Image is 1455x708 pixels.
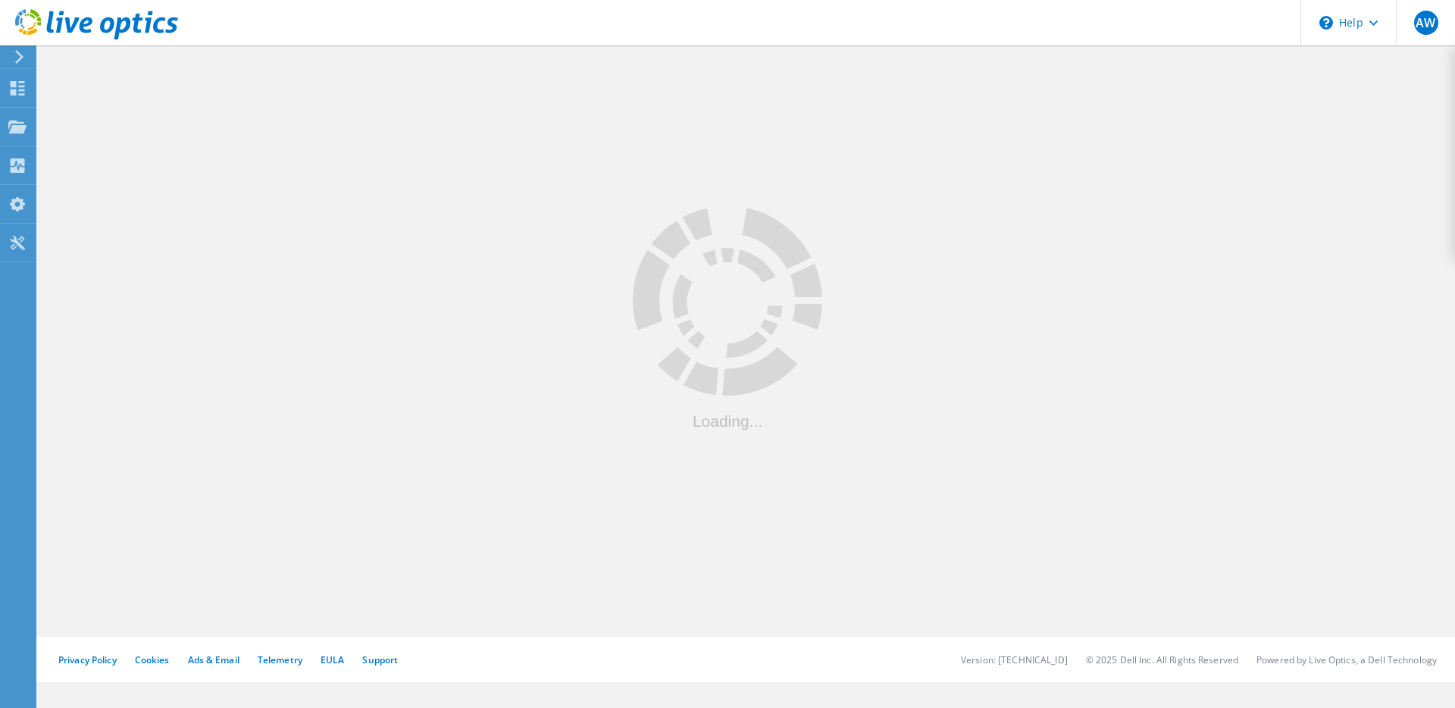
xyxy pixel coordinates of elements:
li: © 2025 Dell Inc. All Rights Reserved [1086,653,1238,666]
svg: \n [1319,16,1333,30]
a: Support [362,653,398,666]
a: Privacy Policy [58,653,117,666]
a: Ads & Email [188,653,239,666]
a: Cookies [135,653,170,666]
li: Version: [TECHNICAL_ID] [961,653,1068,666]
a: EULA [321,653,344,666]
a: Live Optics Dashboard [15,32,178,42]
div: Loading... [633,413,822,429]
span: AW [1416,17,1435,29]
a: Telemetry [258,653,302,666]
li: Powered by Live Optics, a Dell Technology [1256,653,1437,666]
